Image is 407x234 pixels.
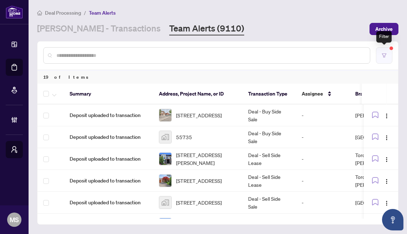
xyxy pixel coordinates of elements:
td: - [296,148,350,170]
img: Logo [384,135,390,141]
a: Team Alerts (9110) [169,23,244,35]
th: Branch [350,84,403,104]
span: [STREET_ADDRESS][PERSON_NAME] [176,216,237,232]
button: Logo [381,197,392,208]
td: - [296,170,350,192]
td: - [296,192,350,214]
button: Logo [381,131,392,143]
button: Archive [370,23,398,35]
th: Assignee [296,84,350,104]
td: - [296,126,350,148]
button: Logo [381,153,392,165]
button: Logo [381,109,392,121]
span: Team Alerts [89,10,116,16]
span: Archive [375,23,393,35]
div: Filter [376,31,392,43]
td: - [296,104,350,126]
img: Logo [384,113,390,119]
span: Deposit uploaded to transaction [70,199,147,206]
span: Deal Processing [45,10,81,16]
button: filter [376,47,392,64]
img: Logo [384,200,390,206]
th: Summary [64,84,153,104]
span: [STREET_ADDRESS][PERSON_NAME] [176,151,237,167]
span: Assignee [302,90,323,98]
span: user-switch [11,146,18,153]
button: Logo [381,175,392,186]
th: Transaction Type [242,84,296,104]
span: Deposit uploaded to transaction [70,111,147,119]
td: Deal - Sell Side Lease [242,148,296,170]
img: Logo [384,157,390,162]
img: logo [6,5,23,19]
span: filter [382,53,387,58]
td: Deal - Buy Side Sale [242,104,296,126]
img: thumbnail-img [159,175,171,187]
div: 19 of Items [37,70,398,84]
td: Deal - Sell Side Lease [242,170,296,192]
span: Deposit uploaded to transaction [70,155,147,163]
li: / [84,9,86,17]
img: thumbnail-img [159,131,171,143]
td: Deal - Buy Side Sale [242,126,296,148]
img: thumbnail-img [159,153,171,165]
a: [PERSON_NAME] - Transactions [37,23,161,35]
span: [STREET_ADDRESS] [176,177,222,185]
img: thumbnail-img [159,196,171,209]
img: Logo [384,179,390,184]
span: [STREET_ADDRESS] [176,199,222,206]
span: 55735 [176,133,192,141]
span: Deposit uploaded to transaction [70,133,147,141]
span: [STREET_ADDRESS] [176,111,222,119]
span: home [37,10,42,15]
span: MS [10,215,19,225]
img: thumbnail-img [159,218,171,230]
img: thumbnail-img [159,109,171,121]
span: Deposit uploaded to transaction [70,177,147,185]
td: Deal - Sell Side Sale [242,192,296,214]
button: Open asap [382,209,403,230]
th: Address, Project Name, or ID [153,84,242,104]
